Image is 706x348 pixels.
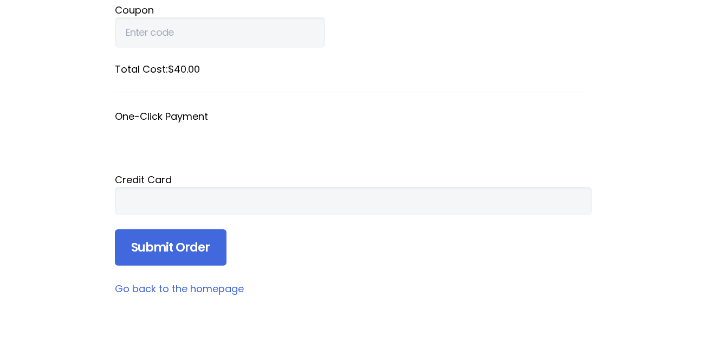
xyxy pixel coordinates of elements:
[115,3,592,17] label: Coupon
[115,17,325,48] input: Enter code
[126,195,581,207] iframe: Secure card payment input frame
[115,282,244,295] a: Go back to the homepage
[115,62,592,76] label: Total Cost: $40.00
[115,229,226,266] input: Submit Order
[115,172,592,187] div: Credit Card
[115,124,592,158] iframe: Secure payment button frame
[115,109,592,158] fieldset: One-Click Payment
